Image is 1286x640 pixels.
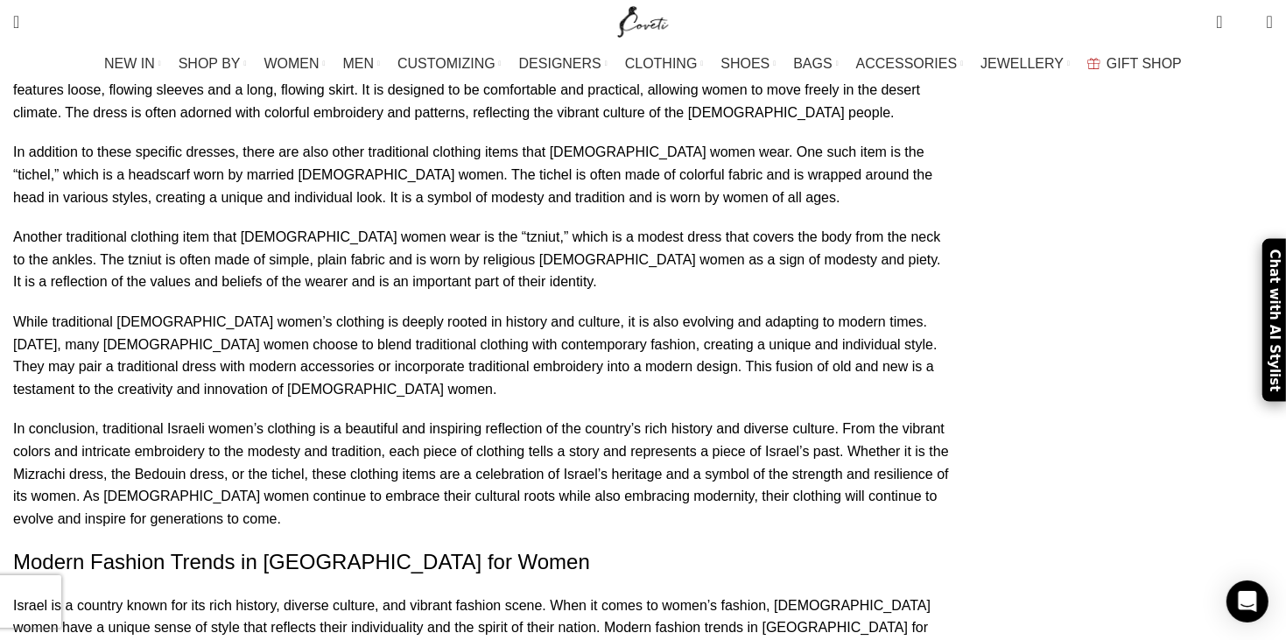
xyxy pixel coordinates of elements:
a: MEN [343,46,380,81]
a: Search [4,4,28,39]
span: 0 [1218,9,1231,22]
a: SHOES [720,46,776,81]
a: CUSTOMIZING [397,46,502,81]
p: Another traditional clothing item that [DEMOGRAPHIC_DATA] women wear is the “tzniut,” which is a ... [13,226,952,293]
a: 0 [1207,4,1231,39]
span: MEN [343,55,375,72]
span: 0 [1240,18,1253,31]
a: DESIGNERS [519,46,608,81]
span: SHOES [720,55,769,72]
a: WOMEN [264,46,326,81]
span: WOMEN [264,55,320,72]
div: Main navigation [4,46,1282,81]
a: BAGS [793,46,838,81]
span: BAGS [793,55,832,72]
span: CUSTOMIZING [397,55,495,72]
a: JEWELLERY [980,46,1070,81]
a: ACCESSORIES [856,46,964,81]
span: ACCESSORIES [856,55,958,72]
a: GIFT SHOP [1087,46,1182,81]
span: GIFT SHOP [1107,55,1182,72]
a: Site logo [614,13,672,28]
span: SHOP BY [179,55,241,72]
p: While traditional [DEMOGRAPHIC_DATA] women’s clothing is deeply rooted in history and culture, it... [13,311,952,400]
p: In conclusion, traditional Israeli women’s clothing is a beautiful and inspiring reflection of th... [13,418,952,530]
span: NEW IN [104,55,155,72]
a: CLOTHING [625,46,704,81]
span: CLOTHING [625,55,698,72]
div: Open Intercom Messenger [1226,580,1268,622]
h2: Modern Fashion Trends in [GEOGRAPHIC_DATA] for Women [13,547,952,577]
span: DESIGNERS [519,55,601,72]
a: SHOP BY [179,46,247,81]
a: NEW IN [104,46,161,81]
div: My Wishlist [1236,4,1254,39]
span: JEWELLERY [980,55,1064,72]
img: GiftBag [1087,58,1100,69]
p: In addition to these specific dresses, there are also other traditional clothing items that [DEMO... [13,141,952,208]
